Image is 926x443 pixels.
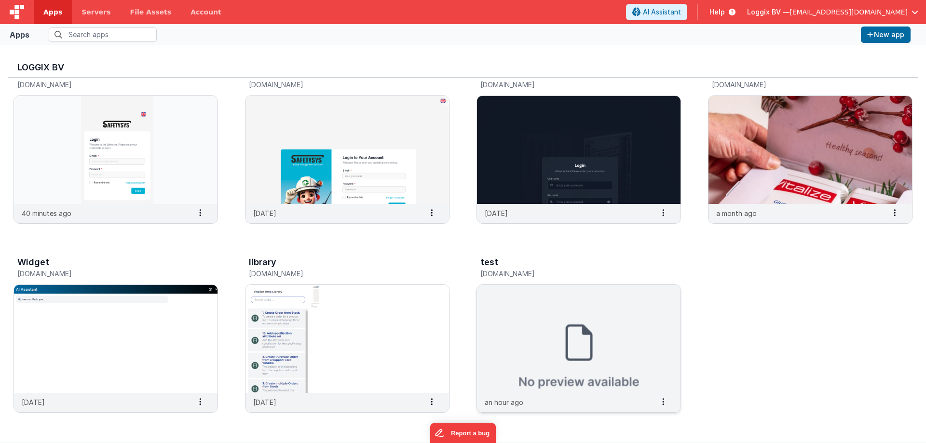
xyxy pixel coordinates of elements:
h5: [DOMAIN_NAME] [249,81,425,88]
h3: Loggix BV [17,63,909,72]
span: Servers [82,7,110,17]
h5: [DOMAIN_NAME] [480,81,657,88]
p: a month ago [716,208,757,218]
h5: [DOMAIN_NAME] [480,270,657,277]
p: [DATE] [253,208,276,218]
h5: [DOMAIN_NAME] [17,270,194,277]
button: New app [861,27,911,43]
h5: [DOMAIN_NAME] [17,81,194,88]
span: Help [709,7,725,17]
button: AI Assistant [626,4,687,20]
h3: test [480,257,498,267]
div: Apps [10,29,29,40]
span: Loggix BV — [747,7,790,17]
h3: Widget [17,257,49,267]
h3: library [249,257,276,267]
span: AI Assistant [643,7,681,17]
p: [DATE] [253,397,276,407]
span: File Assets [130,7,172,17]
span: [EMAIL_ADDRESS][DOMAIN_NAME] [790,7,908,17]
input: Search apps [49,27,157,42]
button: Loggix BV — [EMAIL_ADDRESS][DOMAIN_NAME] [747,7,918,17]
h5: [DOMAIN_NAME] [249,270,425,277]
p: [DATE] [485,208,508,218]
h5: [DOMAIN_NAME] [712,81,888,88]
p: [DATE] [22,397,45,407]
p: 40 minutes ago [22,208,71,218]
p: an hour ago [485,397,523,407]
span: Apps [43,7,62,17]
iframe: Marker.io feedback button [430,423,496,443]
